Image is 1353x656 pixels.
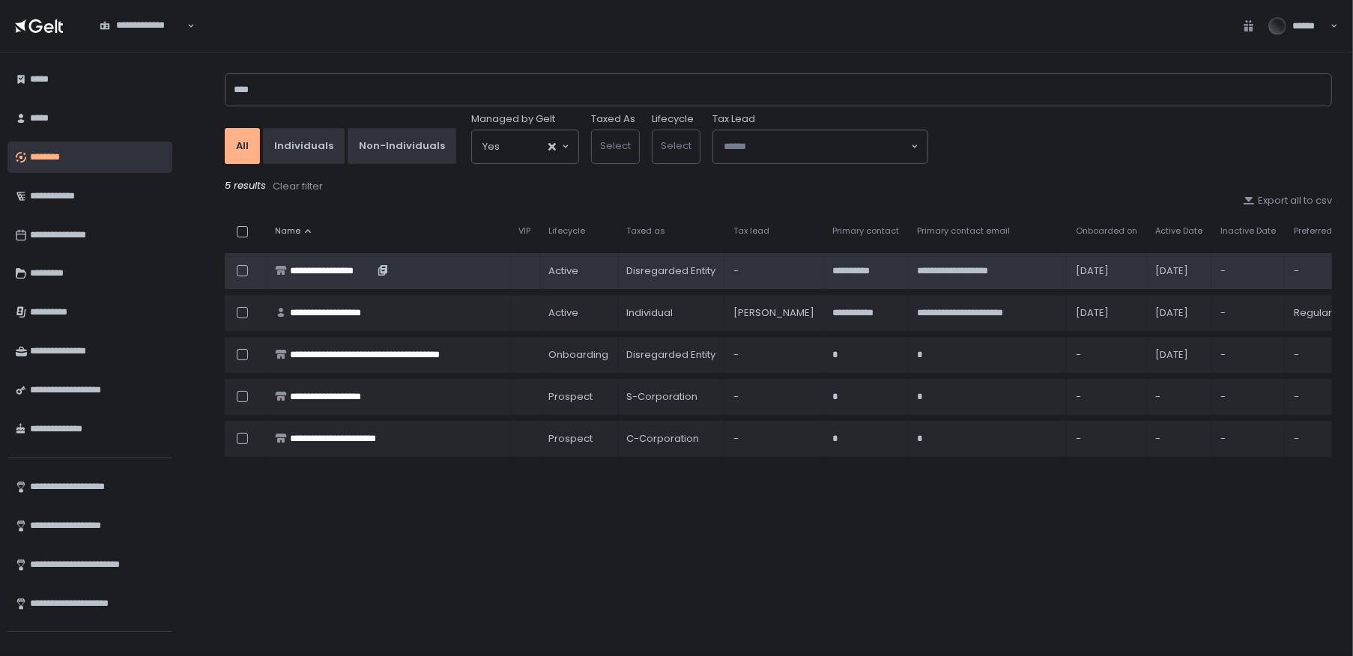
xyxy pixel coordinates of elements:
[274,139,333,153] div: Individuals
[627,264,716,278] div: Disregarded Entity
[627,432,716,446] div: C-Corporation
[359,139,445,153] div: Non-Individuals
[1076,348,1137,362] div: -
[519,225,531,237] span: VIP
[661,139,691,153] span: Select
[600,139,631,153] span: Select
[833,225,900,237] span: Primary contact
[734,348,815,362] div: -
[263,128,345,164] button: Individuals
[724,139,909,154] input: Search for option
[549,306,579,320] span: active
[918,225,1011,237] span: Primary contact email
[1243,194,1332,207] button: Export all to csv
[225,128,260,164] button: All
[1220,432,1276,446] div: -
[500,139,547,154] input: Search for option
[549,264,579,278] span: active
[225,179,1332,194] div: 5 results
[1076,432,1137,446] div: -
[1155,432,1202,446] div: -
[1220,306,1276,320] div: -
[482,139,500,154] span: Yes
[1155,225,1202,237] span: Active Date
[734,306,815,320] div: [PERSON_NAME]
[627,348,716,362] div: Disregarded Entity
[1155,306,1202,320] div: [DATE]
[1076,225,1137,237] span: Onboarded on
[652,112,694,126] label: Lifecycle
[734,225,770,237] span: Tax lead
[1076,264,1137,278] div: [DATE]
[1076,390,1137,404] div: -
[549,225,586,237] span: Lifecycle
[1220,264,1276,278] div: -
[1220,390,1276,404] div: -
[627,225,666,237] span: Taxed as
[549,348,609,362] span: onboarding
[1220,225,1276,237] span: Inactive Date
[734,432,815,446] div: -
[712,112,755,126] span: Tax Lead
[1155,348,1202,362] div: [DATE]
[100,32,186,47] input: Search for option
[627,390,716,404] div: S-Corporation
[1076,306,1137,320] div: [DATE]
[591,112,635,126] label: Taxed As
[275,225,300,237] span: Name
[1220,348,1276,362] div: -
[236,139,249,153] div: All
[348,128,456,164] button: Non-Individuals
[549,390,593,404] span: prospect
[549,432,593,446] span: prospect
[272,179,324,194] button: Clear filter
[273,180,323,193] div: Clear filter
[713,130,927,163] div: Search for option
[471,112,555,126] span: Managed by Gelt
[627,306,716,320] div: Individual
[548,143,556,151] button: Clear Selected
[734,390,815,404] div: -
[90,10,195,41] div: Search for option
[472,130,578,163] div: Search for option
[734,264,815,278] div: -
[1155,390,1202,404] div: -
[1155,264,1202,278] div: [DATE]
